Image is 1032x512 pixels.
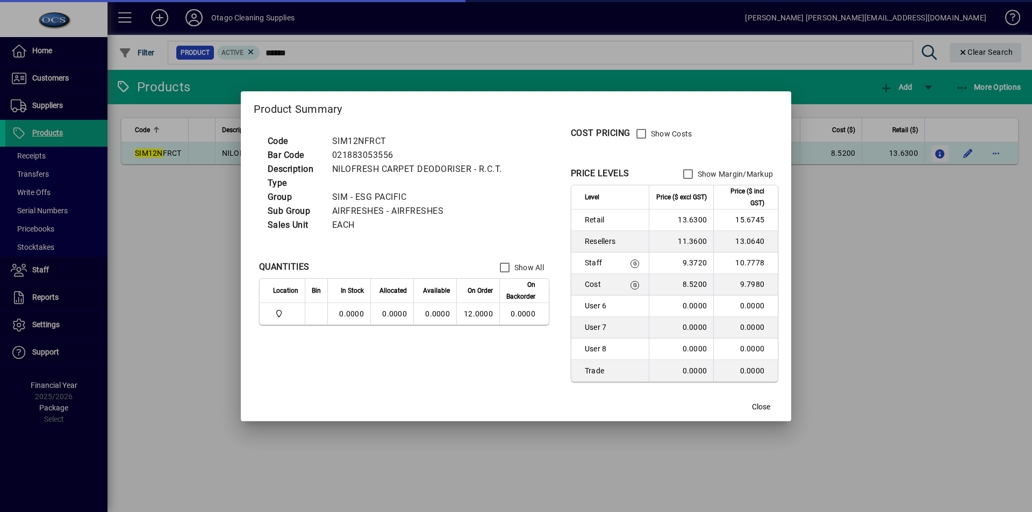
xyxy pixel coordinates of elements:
[262,176,327,190] td: Type
[649,317,713,338] td: 0.0000
[752,401,770,413] span: Close
[571,167,629,180] div: PRICE LEVELS
[327,204,515,218] td: AIRFRESHES - AIRFRESHES
[656,191,707,203] span: Price ($ excl GST)
[585,322,615,333] span: User 7
[571,127,630,140] div: COST PRICING
[585,257,615,268] span: Staff
[262,162,327,176] td: Description
[327,303,370,324] td: 0.0000
[259,261,310,273] div: QUANTITIES
[585,214,615,225] span: Retail
[327,190,515,204] td: SIM - ESG PACIFIC
[585,191,599,203] span: Level
[649,253,713,274] td: 9.3720
[649,128,692,139] label: Show Costs
[585,279,615,290] span: Cost
[713,253,778,274] td: 10.7778
[370,303,413,324] td: 0.0000
[713,231,778,253] td: 13.0640
[413,303,456,324] td: 0.0000
[744,398,778,417] button: Close
[713,338,778,360] td: 0.0000
[262,204,327,218] td: Sub Group
[696,169,773,179] label: Show Margin/Markup
[379,285,407,297] span: Allocated
[464,309,493,318] span: 12.0000
[713,210,778,231] td: 15.6745
[649,274,713,295] td: 8.5200
[262,190,327,204] td: Group
[713,295,778,317] td: 0.0000
[720,185,764,209] span: Price ($ incl GST)
[341,285,364,297] span: In Stock
[585,365,615,376] span: Trade
[241,91,791,122] h2: Product Summary
[327,148,515,162] td: 021883053556
[273,285,298,297] span: Location
[713,317,778,338] td: 0.0000
[423,285,450,297] span: Available
[262,134,327,148] td: Code
[468,285,493,297] span: On Order
[506,279,535,302] span: On Backorder
[327,162,515,176] td: NILOFRESH CARPET DEODORISER - R.C.T.
[649,360,713,381] td: 0.0000
[649,210,713,231] td: 13.6300
[512,262,544,273] label: Show All
[585,300,615,311] span: User 6
[327,218,515,232] td: EACH
[649,295,713,317] td: 0.0000
[713,274,778,295] td: 9.7980
[713,360,778,381] td: 0.0000
[649,231,713,253] td: 11.3600
[312,285,321,297] span: Bin
[585,236,615,247] span: Resellers
[262,218,327,232] td: Sales Unit
[585,343,615,354] span: User 8
[262,148,327,162] td: Bar Code
[327,134,515,148] td: SIM12NFRCT
[499,303,549,324] td: 0.0000
[649,338,713,360] td: 0.0000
